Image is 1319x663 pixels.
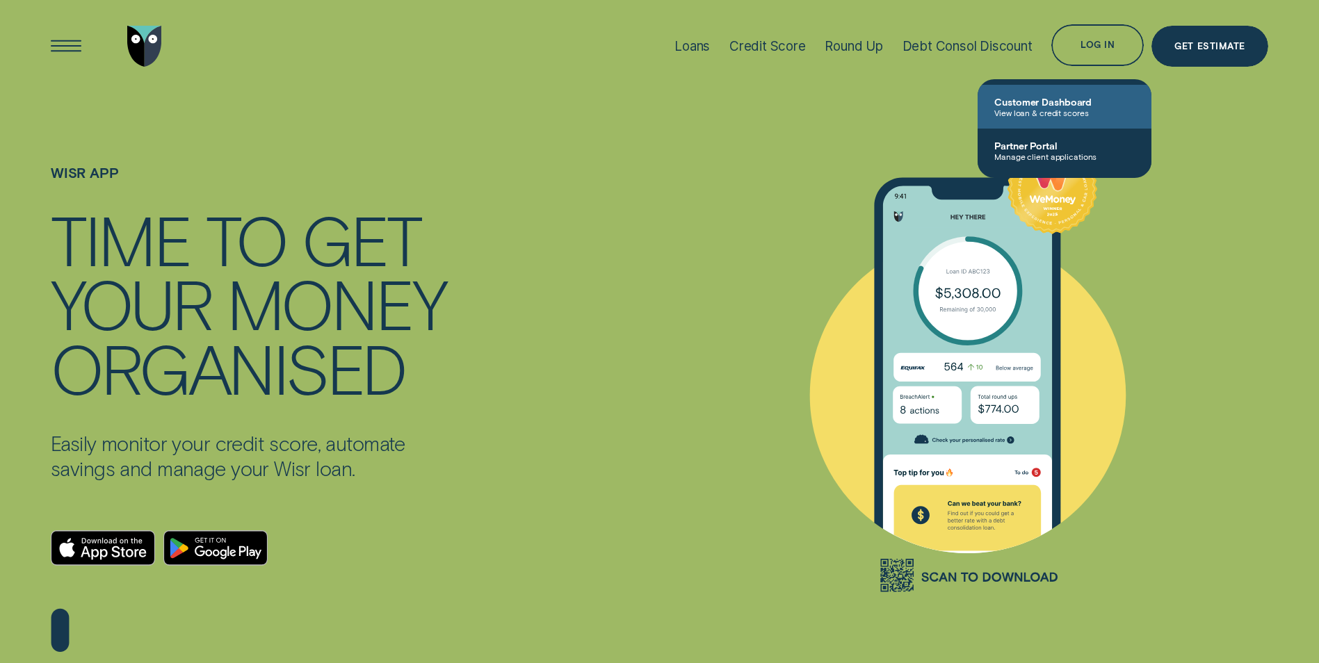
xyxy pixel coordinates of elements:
a: Download on the App Store [51,530,155,566]
div: TO [206,207,286,272]
div: Credit Score [729,38,806,54]
div: GET [302,207,421,272]
div: Debt Consol Discount [903,38,1033,54]
div: Loans [674,38,710,54]
button: Open Menu [45,26,87,67]
h1: WISR APP [51,165,451,207]
button: Log in [1051,24,1144,66]
div: Round Up [825,38,883,54]
span: Customer Dashboard [994,96,1135,108]
a: Partner PortalManage client applications [978,129,1151,172]
a: Customer DashboardView loan & credit scores [978,85,1151,129]
a: Android App on Google Play [163,530,268,566]
h4: TIME TO GET YOUR MONEY ORGANISED [51,207,451,400]
a: Get Estimate [1151,26,1268,67]
span: Partner Portal [994,140,1135,152]
div: TIME [51,207,190,272]
div: ORGANISED [51,336,405,400]
img: Wisr [127,26,162,67]
span: View loan & credit scores [994,108,1135,117]
div: YOUR [51,271,211,336]
p: Easily monitor your credit score, automate savings and manage your Wisr loan. [51,431,451,481]
span: Manage client applications [994,152,1135,161]
div: MONEY [227,271,446,336]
